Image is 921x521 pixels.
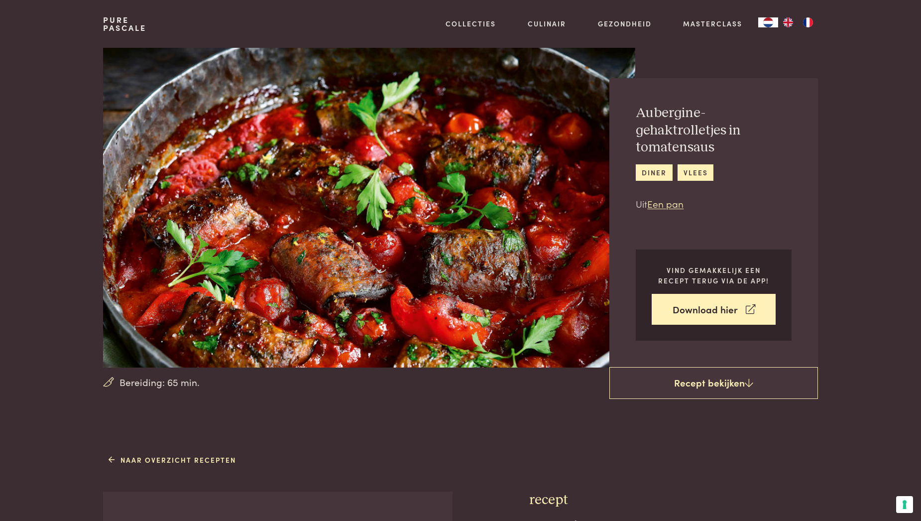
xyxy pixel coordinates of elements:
[103,16,146,32] a: PurePascale
[758,17,778,27] a: NL
[598,18,652,29] a: Gezondheid
[529,492,818,509] h3: recept
[446,18,496,29] a: Collecties
[652,265,776,285] p: Vind gemakkelijk een recept terug via de app!
[683,18,742,29] a: Masterclass
[609,367,818,399] a: Recept bekijken
[758,17,818,27] aside: Language selected: Nederlands
[896,496,913,513] button: Uw voorkeuren voor toestemming voor trackingtechnologieën
[109,455,236,465] a: Naar overzicht recepten
[778,17,818,27] ul: Language list
[528,18,566,29] a: Culinair
[647,197,684,210] a: Een pan
[119,375,200,390] span: Bereiding: 65 min.
[636,164,672,181] a: diner
[636,197,792,211] p: Uit
[778,17,798,27] a: EN
[758,17,778,27] div: Language
[652,294,776,325] a: Download hier
[678,164,713,181] a: vlees
[798,17,818,27] a: FR
[103,48,635,368] img: Aubergine-gehaktrolletjes in tomatensaus
[636,105,792,156] h2: Aubergine-gehaktrolletjes in tomatensaus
